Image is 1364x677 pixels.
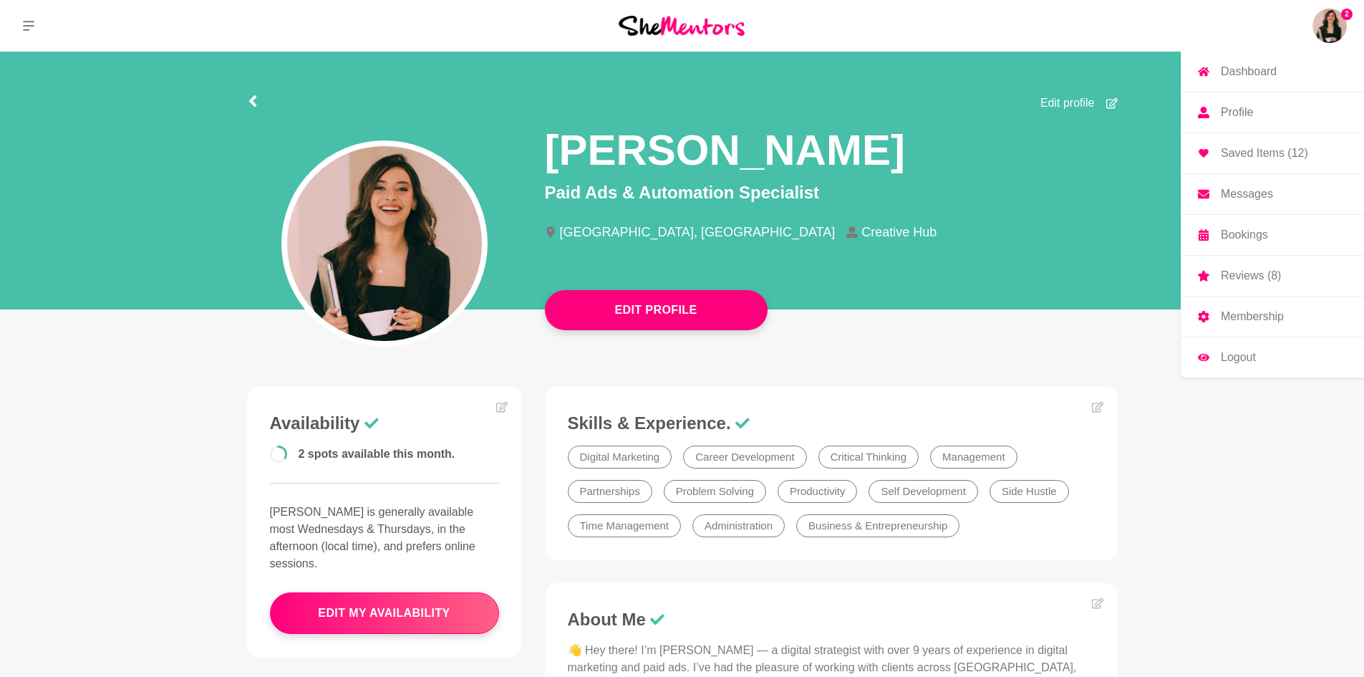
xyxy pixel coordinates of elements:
p: Saved Items (12) [1221,148,1308,159]
span: 2 [1341,9,1353,20]
img: She Mentors Logo [619,16,745,35]
p: Reviews (8) [1221,270,1281,282]
a: Bookings [1181,215,1364,255]
a: Dashboard [1181,52,1364,92]
a: Profile [1181,92,1364,133]
a: Reviews (8) [1181,256,1364,296]
a: Messages [1181,174,1364,214]
span: Edit profile [1040,95,1095,112]
button: edit my availability [270,592,499,634]
p: Membership [1221,311,1284,322]
h1: [PERSON_NAME] [545,123,905,177]
p: [PERSON_NAME] is generally available most Wednesdays & Thursdays, in the afternoon (local time), ... [270,504,499,572]
li: [GEOGRAPHIC_DATA], [GEOGRAPHIC_DATA] [545,226,847,239]
a: Saved Items (12) [1181,133,1364,173]
p: Dashboard [1221,66,1277,77]
p: Messages [1221,188,1273,200]
a: Mariana Queiroz2DashboardProfileSaved Items (12)MessagesBookingsReviews (8)MembershipLogout [1312,9,1347,43]
p: Logout [1221,352,1256,363]
img: Mariana Queiroz [1312,9,1347,43]
li: Creative Hub [846,226,948,239]
button: Edit Profile [545,290,768,330]
h3: Skills & Experience. [568,413,1095,434]
p: Bookings [1221,229,1268,241]
p: Profile [1221,107,1253,118]
span: 2 spots available this month. [299,448,455,460]
h3: About Me [568,609,1095,630]
p: Paid Ads & Automation Specialist [545,180,1118,206]
h3: Availability [270,413,499,434]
